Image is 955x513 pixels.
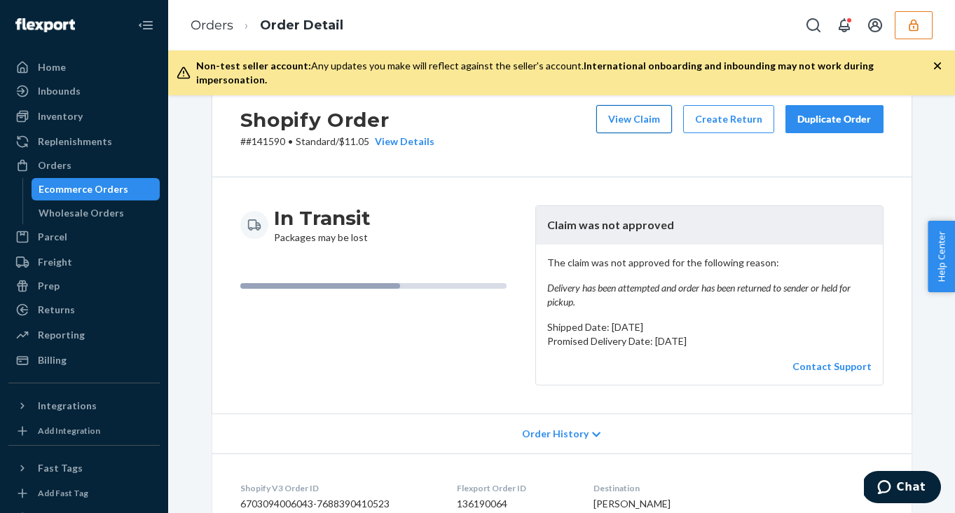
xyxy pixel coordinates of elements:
a: Ecommerce Orders [32,178,160,200]
a: Prep [8,275,160,297]
div: Add Integration [38,425,100,437]
div: Wholesale Orders [39,206,124,220]
button: Help Center [928,221,955,292]
button: Create Return [683,105,774,133]
button: Duplicate Order [785,105,884,133]
a: Billing [8,349,160,371]
span: Standard [296,135,336,147]
div: Orders [38,158,71,172]
em: Delivery has been attempted and order has been returned to sender or held for pickup. [547,281,872,309]
span: • [288,135,293,147]
div: Packages may be lost [274,205,371,245]
a: Add Fast Tag [8,485,160,502]
div: Integrations [38,399,97,413]
p: The claim was not approved for the following reason: [547,256,872,309]
div: Parcel [38,230,67,244]
p: Promised Delivery Date: [DATE] [547,334,872,348]
div: Billing [38,353,67,367]
a: Orders [8,154,160,177]
button: Integrations [8,395,160,417]
a: Returns [8,299,160,321]
a: Parcel [8,226,160,248]
p: # #141590 / $11.05 [240,135,434,149]
div: Inventory [38,109,83,123]
button: View Claim [596,105,672,133]
dd: 6703094006043-7688390410523 [240,497,434,511]
a: Home [8,56,160,78]
div: Freight [38,255,72,269]
div: Reporting [38,328,85,342]
div: Returns [38,303,75,317]
p: Shipped Date: [DATE] [547,320,872,334]
div: Prep [38,279,60,293]
dd: 136190064 [457,497,571,511]
a: Contact Support [792,360,872,372]
div: Home [38,60,66,74]
a: Inventory [8,105,160,128]
div: Inbounds [38,84,81,98]
div: Fast Tags [38,461,83,475]
div: Add Fast Tag [38,487,88,499]
a: Replenishments [8,130,160,153]
button: Close Navigation [132,11,160,39]
a: Order Detail [260,18,343,33]
dt: Shopify V3 Order ID [240,482,434,494]
a: Add Integration [8,423,160,439]
a: Freight [8,251,160,273]
button: Open Search Box [799,11,827,39]
a: Reporting [8,324,160,346]
img: Flexport logo [15,18,75,32]
button: Open account menu [861,11,889,39]
div: Any updates you make will reflect against the seller's account. [196,59,933,87]
header: Claim was not approved [536,206,883,245]
h2: Shopify Order [240,105,434,135]
div: Duplicate Order [797,112,872,126]
span: Non-test seller account: [196,60,311,71]
div: Ecommerce Orders [39,182,128,196]
dt: Destination [593,482,884,494]
a: Wholesale Orders [32,202,160,224]
div: Replenishments [38,135,112,149]
ol: breadcrumbs [179,5,355,46]
h3: In Transit [274,205,371,231]
a: Orders [191,18,233,33]
dt: Flexport Order ID [457,482,571,494]
a: Inbounds [8,80,160,102]
iframe: Opens a widget where you can chat to one of our agents [864,471,941,506]
button: Open notifications [830,11,858,39]
button: Fast Tags [8,457,160,479]
button: View Details [369,135,434,149]
span: Order History [522,427,589,441]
